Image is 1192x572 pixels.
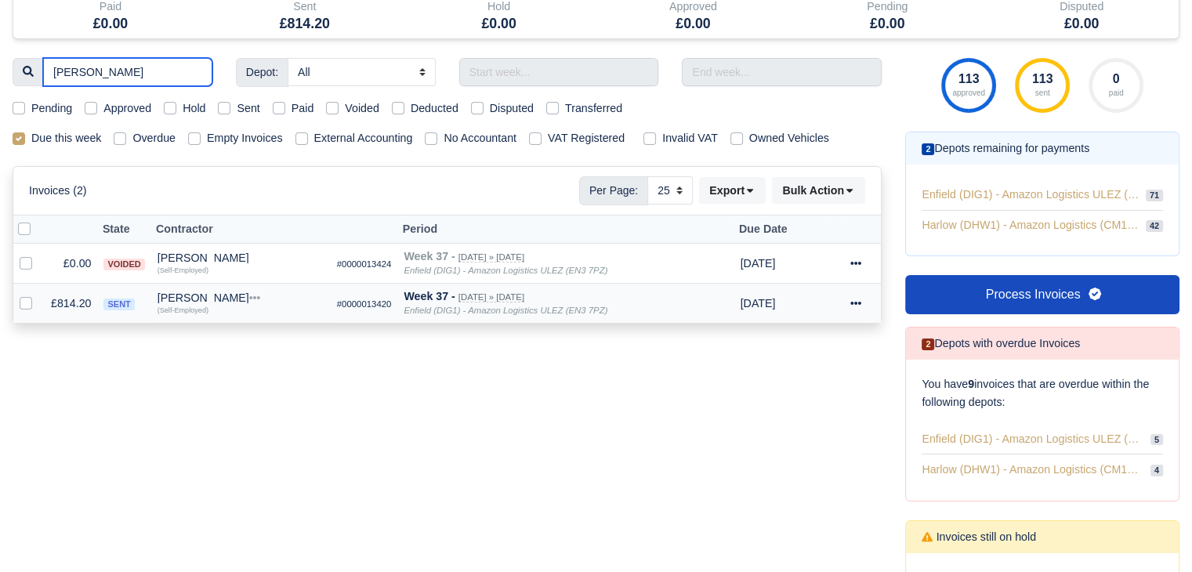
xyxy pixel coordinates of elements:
span: Depot: [236,58,288,86]
button: Export [699,177,766,204]
span: 2 [922,143,934,155]
th: Due Date [734,215,825,244]
td: £0.00 [45,244,97,284]
h6: Invoices still on hold [922,530,1036,544]
label: VAT Registered [548,129,625,147]
input: Search for invoices... [43,58,212,86]
label: Sent [237,100,259,118]
div: [PERSON_NAME] [158,292,324,303]
span: 42 [1146,220,1163,232]
label: Disputed [490,100,534,118]
span: Per Page: [579,176,648,205]
a: Process Invoices [905,275,1179,314]
label: Approved [103,100,151,118]
i: Enfield (DIG1) - Amazon Logistics ULEZ (EN3 7PZ) [404,306,607,315]
h5: £0.00 [414,16,585,32]
strong: Week 37 - [404,290,455,302]
h6: Depots remaining for payments [922,142,1089,155]
h5: £0.00 [25,16,196,32]
h5: £0.00 [996,16,1167,32]
span: 4 [1150,465,1163,476]
label: Pending [31,100,72,118]
label: Due this week [31,129,101,147]
span: 71 [1146,190,1163,201]
th: Period [397,215,734,244]
th: Contractor [151,215,331,244]
i: Enfield (DIG1) - Amazon Logistics ULEZ (EN3 7PZ) [404,266,607,275]
label: Deducted [411,100,458,118]
span: Enfield (DIG1) - Amazon Logistics ULEZ (EN3 7PZ) [922,186,1139,203]
span: Enfield (DIG1) - Amazon Logistics ULEZ (EN3 7PZ) [922,430,1144,448]
label: Overdue [132,129,176,147]
span: 5 [1150,434,1163,446]
label: Empty Invoices [207,129,283,147]
label: Paid [292,100,314,118]
strong: Week 37 - [404,250,455,262]
small: (Self-Employed) [158,266,208,274]
label: External Accounting [314,129,413,147]
h5: £0.00 [802,16,973,32]
small: [DATE] » [DATE] [458,292,524,302]
label: Owned Vehicles [749,129,829,147]
strong: 9 [968,378,974,390]
label: No Accountant [444,129,516,147]
a: Enfield (DIG1) - Amazon Logistics ULEZ (EN3 7PZ) 71 [922,180,1163,210]
div: [PERSON_NAME] [158,252,324,263]
small: [DATE] » [DATE] [458,252,524,262]
span: sent [103,299,134,310]
small: #0000013420 [337,299,392,309]
span: 2 days from now [741,257,776,270]
h5: £0.00 [607,16,778,32]
div: Export [699,177,772,204]
p: You have invoices that are overdue within the following depots: [922,375,1163,411]
span: 2 days from now [741,297,776,310]
th: State [97,215,150,244]
input: End week... [682,58,882,86]
label: Invalid VAT [662,129,718,147]
span: voided [103,259,144,270]
td: £814.20 [45,284,97,324]
button: Bulk Action [772,177,865,204]
small: #0000013424 [337,259,392,269]
h6: Depots with overdue Invoices [922,337,1080,350]
label: Hold [183,100,205,118]
a: Harlow (DHW1) - Amazon Logistics (CM19 5AW) 4 [922,454,1163,485]
span: 2 [922,338,934,350]
span: Harlow (DHW1) - Amazon Logistics (CM19 5AW) [922,217,1139,234]
h6: Invoices (2) [29,184,87,197]
input: Start week... [459,58,659,86]
h5: £814.20 [219,16,390,32]
span: Harlow (DHW1) - Amazon Logistics (CM19 5AW) [922,461,1144,479]
label: Voided [345,100,379,118]
a: Harlow (DHW1) - Amazon Logistics (CM19 5AW) 42 [922,211,1163,240]
a: Enfield (DIG1) - Amazon Logistics ULEZ (EN3 7PZ) 5 [922,424,1163,455]
iframe: Chat Widget [1114,497,1192,572]
label: Transferred [565,100,622,118]
small: (Self-Employed) [158,306,208,314]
